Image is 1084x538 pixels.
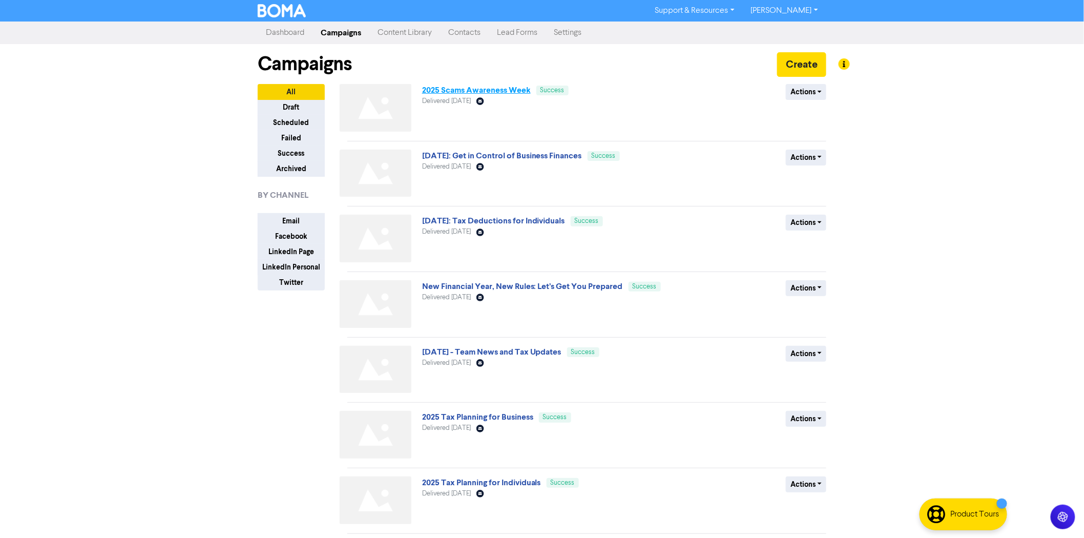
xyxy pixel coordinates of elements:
button: Actions [786,477,826,492]
button: Scheduled [258,115,325,131]
a: [DATE]: Get in Control of Business Finances [422,151,582,161]
button: LinkedIn Personal [258,259,325,275]
img: Not found [340,280,411,328]
a: [PERSON_NAME] [743,3,826,19]
button: Actions [786,84,826,100]
button: Success [258,146,325,161]
span: Delivered [DATE] [422,229,471,235]
span: Delivered [DATE] [422,98,471,105]
a: New Financial Year, New Rules: Let’s Get You Prepared [422,281,623,292]
a: Settings [546,23,590,43]
a: 2025 Tax Planning for Individuals [422,478,541,488]
button: Actions [786,215,826,231]
a: [DATE]: Tax Deductions for Individuals [422,216,565,226]
button: Archived [258,161,325,177]
button: Email [258,213,325,229]
span: Success [571,349,595,356]
span: Success [592,153,616,159]
span: Success [575,218,599,224]
img: Not found [340,215,411,262]
button: Create [777,52,826,77]
img: BOMA Logo [258,4,306,17]
span: Delivered [DATE] [422,490,471,497]
img: Not found [340,346,411,394]
span: Delivered [DATE] [422,425,471,431]
button: LinkedIn Page [258,244,325,260]
button: Actions [786,411,826,427]
button: Draft [258,99,325,115]
img: Not found [340,477,411,524]
span: Success [540,87,565,94]
span: Delivered [DATE] [422,360,471,366]
a: Dashboard [258,23,312,43]
button: Facebook [258,229,325,244]
img: Not found [340,411,411,459]
a: [DATE] - Team News and Tax Updates [422,347,561,357]
button: Failed [258,130,325,146]
img: Not found [340,150,411,197]
a: 2025 Tax Planning for Business [422,412,533,422]
span: Delivered [DATE] [422,294,471,301]
button: Twitter [258,275,325,291]
iframe: Chat Widget [1033,489,1084,538]
a: Lead Forms [489,23,546,43]
a: Campaigns [312,23,369,43]
span: Success [551,480,575,486]
a: 2025 Scams Awareness Week [422,85,531,95]
span: Success [633,283,657,290]
img: Not found [340,84,411,132]
span: Delivered [DATE] [422,163,471,170]
a: Support & Resources [647,3,743,19]
span: BY CHANNEL [258,189,308,201]
a: Contacts [440,23,489,43]
button: Actions [786,280,826,296]
span: Success [543,414,567,421]
button: All [258,84,325,100]
h1: Campaigns [258,52,352,76]
button: Actions [786,150,826,165]
a: Content Library [369,23,440,43]
button: Actions [786,346,826,362]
